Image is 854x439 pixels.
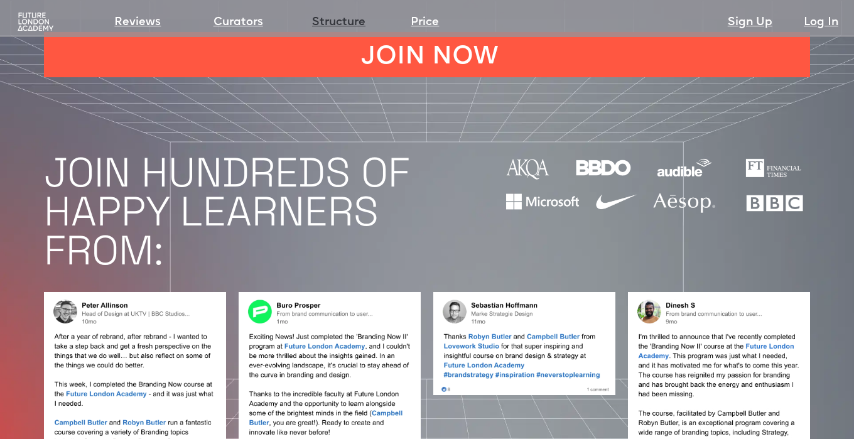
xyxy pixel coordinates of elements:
a: JOIN NOW [44,32,810,77]
h1: JOIN HUNDREDS OF HAPPY LEARNERS FROM: [44,153,466,270]
a: Sign Up [728,14,772,31]
a: Price [411,14,439,31]
a: Curators [213,14,263,31]
a: Log In [804,14,838,31]
a: Reviews [114,14,161,31]
a: Structure [312,14,365,31]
